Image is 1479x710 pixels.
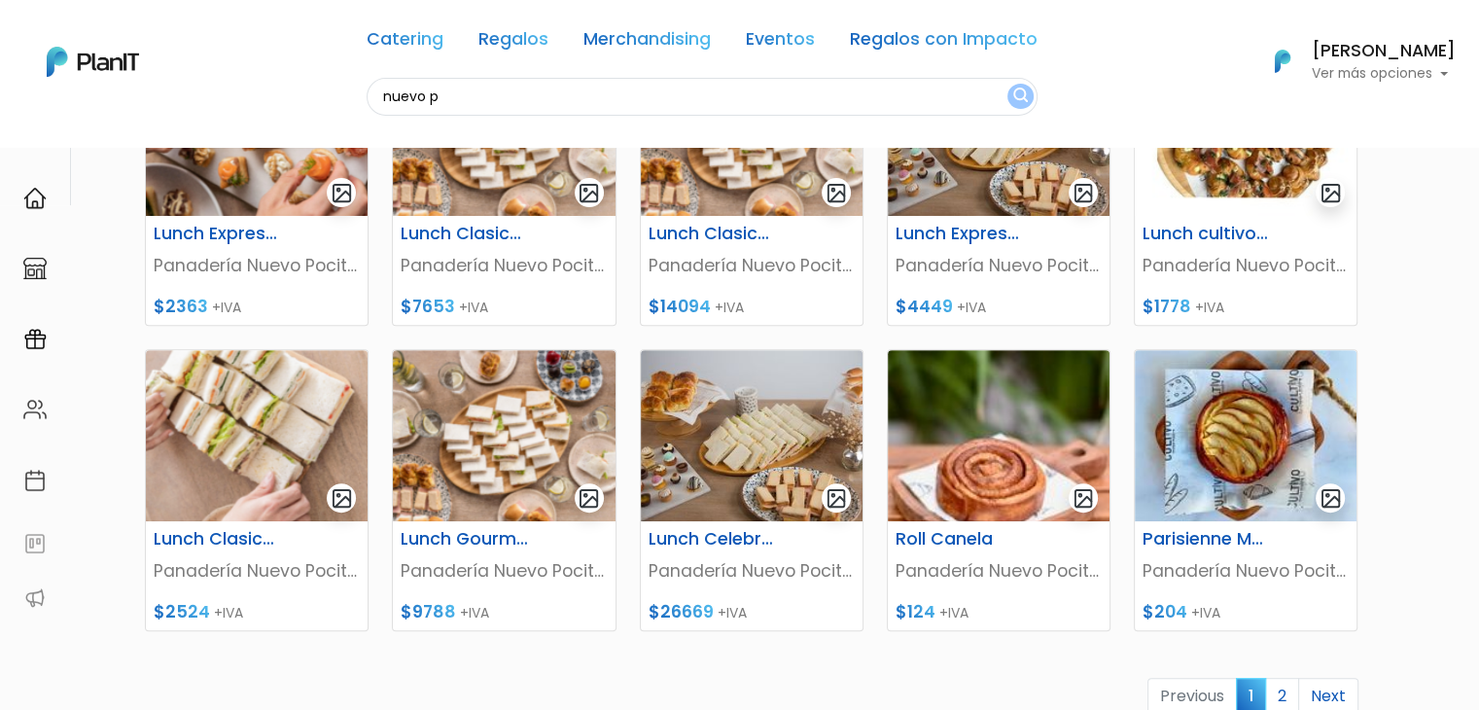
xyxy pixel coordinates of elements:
span: +IVA [718,603,747,622]
img: thumb_WhatsApp_Image_2025-07-17_at_17.30.52__1_.jpeg [1135,350,1356,521]
span: +IVA [212,298,241,317]
p: Panadería Nuevo Pocitos [649,253,855,278]
img: thumb_Captura_de_pantalla_2025-07-25_105912.png [393,350,615,521]
span: +IVA [1195,298,1224,317]
a: gallery-light Lunch cultivo para 5 personas Panadería Nuevo Pocitos $1778 +IVA [1134,44,1357,326]
img: gallery-light [826,182,848,204]
a: Eventos [746,31,815,54]
img: home-e721727adea9d79c4d83392d1f703f7f8bce08238fde08b1acbfd93340b81755.svg [23,187,47,210]
a: Regalos con Impacto [850,31,1038,54]
img: gallery-light [1073,487,1095,510]
img: gallery-light [1320,182,1342,204]
img: PlanIt Logo [1261,40,1304,83]
p: Panadería Nuevo Pocitos [401,253,607,278]
h6: Lunch Express para 15 personas [884,224,1038,244]
h6: Lunch Celebración para 50 personas [637,529,791,550]
img: search_button-432b6d5273f82d61273b3651a40e1bd1b912527efae98b1b7a1b2c0702e16a8d.svg [1013,88,1028,106]
span: +IVA [460,603,489,622]
h6: Lunch Express 8 personas [142,224,296,244]
p: Panadería Nuevo Pocitos [401,558,607,584]
a: Merchandising [583,31,711,54]
img: gallery-light [331,487,353,510]
a: gallery-light Lunch Celebración para 50 personas Panadería Nuevo Pocitos $26669 +IVA [640,349,863,631]
div: ¿Necesitás ayuda? [100,18,280,56]
span: $14094 [649,295,711,318]
span: +IVA [939,603,968,622]
span: $7653 [401,295,455,318]
a: gallery-light Lunch Express para 15 personas Panadería Nuevo Pocitos $4449 +IVA [887,44,1110,326]
p: Panadería Nuevo Pocitos [896,253,1102,278]
img: partners-52edf745621dab592f3b2c58e3bca9d71375a7ef29c3b500c9f145b62cc070d4.svg [23,586,47,610]
a: gallery-light Parisienne Manzana Panadería Nuevo Pocitos $204 +IVA [1134,349,1357,631]
span: +IVA [214,603,243,622]
p: Panadería Nuevo Pocitos [1143,253,1349,278]
a: gallery-light Lunch Clasico para 5 personas Panadería Nuevo Pocitos $2524 +IVA [145,349,369,631]
a: Regalos [478,31,548,54]
span: +IVA [1191,603,1220,622]
img: people-662611757002400ad9ed0e3c099ab2801c6687ba6c219adb57efc949bc21e19d.svg [23,398,47,421]
h6: Lunch Clasico para 5 personas [142,529,296,550]
span: +IVA [957,298,986,317]
span: $4449 [896,295,953,318]
span: $1778 [1143,295,1191,318]
button: PlanIt Logo [PERSON_NAME] Ver más opciones [1250,36,1456,87]
span: $2524 [154,600,210,623]
img: feedback-78b5a0c8f98aac82b08bfc38622c3050aee476f2c9584af64705fc4e61158814.svg [23,532,47,555]
a: gallery-light Lunch Express 8 personas Panadería Nuevo Pocitos $2363 +IVA [145,44,369,326]
h6: Parisienne Manzana [1131,529,1285,550]
h6: Roll Canela [884,529,1038,550]
span: $124 [896,600,935,623]
p: Ver más opciones [1312,67,1456,81]
span: $9788 [401,600,456,623]
h6: Lunch cultivo para 5 personas [1131,224,1285,244]
a: Catering [367,31,443,54]
span: +IVA [459,298,488,317]
img: thumb_WhatsApp_Image_2025-07-17_at_17.30.21__1_.jpeg [888,350,1109,521]
a: gallery-light Lunch Clasico para 30 personas Panadería Nuevo Pocitos $14094 +IVA [640,44,863,326]
img: gallery-light [1320,487,1342,510]
h6: Lunch Clasico para 15 personas [389,224,543,244]
img: thumb_WhatsApp_Image_2024-05-07_at_13.48.22.jpeg [641,350,863,521]
img: gallery-light [1073,182,1095,204]
h6: Lunch Gourmet para 15 Personas [389,529,543,550]
img: gallery-light [578,487,600,510]
span: +IVA [715,298,744,317]
h6: Lunch Clasico para 30 personas [637,224,791,244]
img: PlanIt Logo [47,47,139,77]
img: gallery-light [826,487,848,510]
p: Panadería Nuevo Pocitos [154,253,360,278]
img: marketplace-4ceaa7011d94191e9ded77b95e3339b90024bf715f7c57f8cf31f2d8c509eaba.svg [23,257,47,280]
span: $204 [1143,600,1187,623]
p: Panadería Nuevo Pocitos [1143,558,1349,584]
a: gallery-light Roll Canela Panadería Nuevo Pocitos $124 +IVA [887,349,1110,631]
p: Panadería Nuevo Pocitos [649,558,855,584]
p: Panadería Nuevo Pocitos [896,558,1102,584]
img: gallery-light [331,182,353,204]
span: $2363 [154,295,208,318]
img: thumb_Captura_de_pantalla_2025-07-25_110102.png [146,350,368,521]
img: calendar-87d922413cdce8b2cf7b7f5f62616a5cf9e4887200fb71536465627b3292af00.svg [23,469,47,492]
a: gallery-light Lunch Gourmet para 15 Personas Panadería Nuevo Pocitos $9788 +IVA [392,349,616,631]
img: gallery-light [578,182,600,204]
h6: [PERSON_NAME] [1312,43,1456,60]
img: campaigns-02234683943229c281be62815700db0a1741e53638e28bf9629b52c665b00959.svg [23,328,47,351]
p: Panadería Nuevo Pocitos [154,558,360,584]
a: gallery-light Lunch Clasico para 15 personas Panadería Nuevo Pocitos $7653 +IVA [392,44,616,326]
span: $26669 [649,600,714,623]
input: Buscá regalos, desayunos, y más [367,78,1038,116]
